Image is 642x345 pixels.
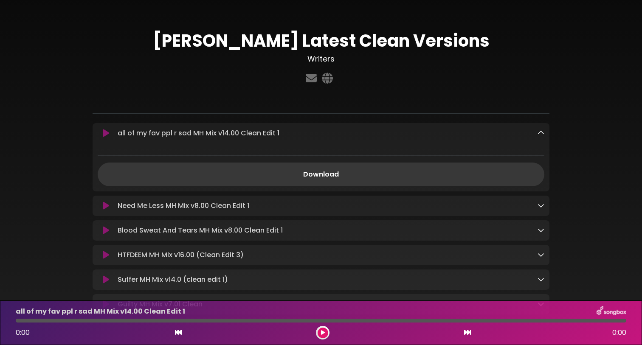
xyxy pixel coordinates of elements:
[118,250,244,260] p: HTFDEEM MH Mix v16.00 (Clean Edit 3)
[16,306,185,317] p: all of my fav ppl r sad MH Mix v14.00 Clean Edit 1
[93,31,549,51] h1: [PERSON_NAME] Latest Clean Versions
[118,128,279,138] p: all of my fav ppl r sad MH Mix v14.00 Clean Edit 1
[16,328,30,337] span: 0:00
[93,54,549,64] h3: Writers
[118,299,203,309] p: Guilty MH Mix v7.01 Clean
[118,225,283,236] p: Blood Sweat And Tears MH Mix v8.00 Clean Edit 1
[118,201,249,211] p: Need Me Less MH Mix v8.00 Clean Edit 1
[612,328,626,338] span: 0:00
[98,163,544,186] a: Download
[597,306,626,317] img: songbox-logo-white.png
[118,275,228,285] p: Suffer MH Mix v14.0 (clean edit 1)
